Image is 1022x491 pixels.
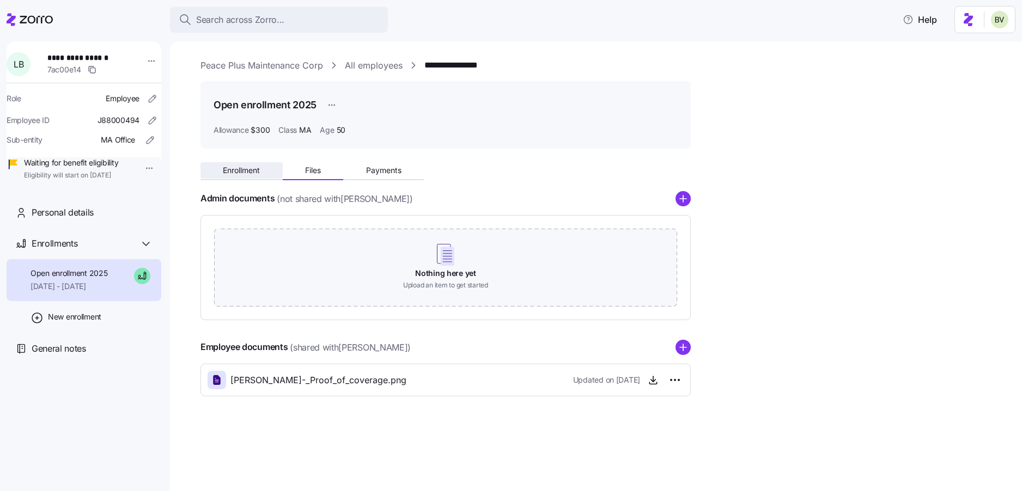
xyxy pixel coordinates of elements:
[366,167,401,174] span: Payments
[7,134,42,145] span: Sub-entity
[214,125,248,136] span: Allowance
[32,206,94,219] span: Personal details
[101,134,135,145] span: MA Office
[230,373,406,387] span: [PERSON_NAME]-_Proof_of_coverage.png
[200,192,275,205] h4: Admin documents
[196,13,284,27] span: Search across Zorro...
[345,59,403,72] a: All employees
[170,7,388,33] button: Search across Zorro...
[24,171,118,180] span: Eligibility will start on [DATE]
[894,9,946,30] button: Help
[47,64,81,75] span: 7ac00e14
[7,93,21,104] span: Role
[200,59,323,72] a: Peace Plus Maintenance Corp
[903,13,937,26] span: Help
[320,125,334,136] span: Age
[106,93,139,104] span: Employee
[299,125,311,136] span: MA
[7,115,50,126] span: Employee ID
[290,341,411,354] span: (shared with [PERSON_NAME] )
[991,11,1008,28] img: 676487ef2089eb4995defdc85707b4f5
[278,125,297,136] span: Class
[214,98,317,112] h1: Open enrollment 2025
[98,115,139,126] span: J88000494
[337,125,345,136] span: 50
[31,268,107,279] span: Open enrollment 2025
[305,167,321,174] span: Files
[223,167,260,174] span: Enrollment
[251,125,270,136] span: $300
[14,60,23,69] span: L B
[573,375,640,385] span: Updated on [DATE]
[31,281,107,292] span: [DATE] - [DATE]
[277,192,412,206] span: (not shared with [PERSON_NAME] )
[24,157,118,168] span: Waiting for benefit eligibility
[48,311,101,322] span: New enrollment
[32,342,86,355] span: General notes
[676,340,691,355] svg: add icon
[32,237,77,250] span: Enrollments
[676,191,691,206] svg: add icon
[200,341,288,353] h4: Employee documents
